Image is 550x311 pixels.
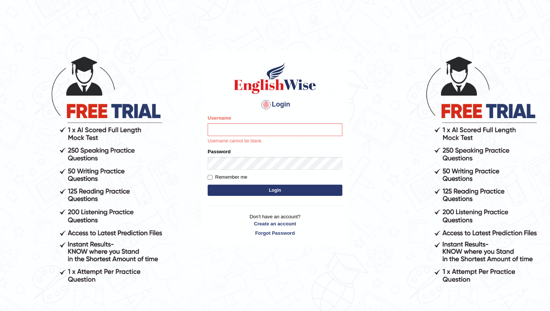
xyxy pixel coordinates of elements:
p: Username cannot be blank. [208,138,342,145]
label: Remember me [208,173,247,181]
input: Remember me [208,175,213,180]
img: Logo of English Wise sign in for intelligent practice with AI [232,61,318,95]
label: Password [208,148,230,155]
button: Login [208,185,342,196]
a: Create an account [208,220,342,227]
h4: Login [208,99,342,111]
a: Forgot Password [208,230,342,237]
label: Username [208,114,231,121]
p: Don't have an account? [208,213,342,236]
